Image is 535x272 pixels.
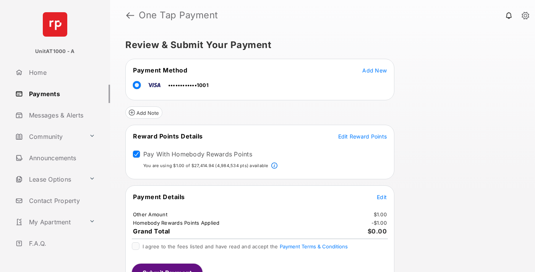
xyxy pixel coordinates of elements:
td: Other Amount [133,211,168,218]
p: UnitAT1000 - A [35,48,75,55]
button: Edit Reward Points [338,132,387,140]
a: Announcements [12,149,110,167]
img: svg+xml;base64,PHN2ZyB4bWxucz0iaHR0cDovL3d3dy53My5vcmcvMjAwMC9zdmciIHdpZHRoPSI2NCIgaGVpZ2h0PSI2NC... [43,12,67,37]
span: Payment Method [133,66,187,74]
a: Community [12,127,86,146]
span: Reward Points Details [133,132,203,140]
td: $1.00 [373,211,387,218]
a: F.A.Q. [12,234,110,253]
span: Add New [362,67,387,74]
td: - $1.00 [371,219,387,226]
label: Pay With Homebody Rewards Points [143,150,252,158]
span: I agree to the fees listed and have read and accept the [143,243,348,249]
p: You are using $1.00 of $27,414.94 (4,984,534 pts) available [143,163,268,169]
td: Homebody Rewards Points Applied [133,219,220,226]
span: $0.00 [368,227,387,235]
strong: One Tap Payment [139,11,218,20]
button: Add Note [125,106,162,119]
button: Add New [362,66,387,74]
a: Messages & Alerts [12,106,110,124]
h5: Review & Submit Your Payment [125,40,514,50]
a: Home [12,63,110,82]
span: ••••••••••••1001 [168,82,209,88]
span: Grand Total [133,227,170,235]
span: Edit [377,194,387,200]
button: Edit [377,193,387,201]
a: Lease Options [12,170,86,188]
span: Payment Details [133,193,185,201]
button: I agree to the fees listed and have read and accept the [280,243,348,249]
a: Contact Property [12,192,110,210]
a: My Apartment [12,213,86,231]
a: Payments [12,85,110,103]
